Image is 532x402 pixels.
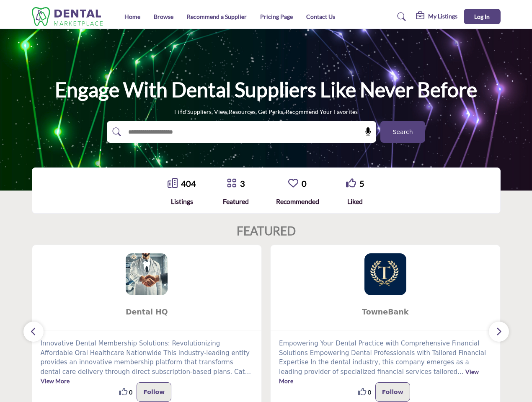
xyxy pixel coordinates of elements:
[364,253,406,295] img: TowneBank
[393,128,413,137] span: Search
[55,77,477,103] h1: Engage with Dental Suppliers Like Never Before
[359,178,364,188] a: 5
[126,253,168,295] img: Dental HQ
[154,13,173,20] a: Browse
[368,388,371,397] span: 0
[237,224,296,238] h2: FEATURED
[181,178,196,188] a: 404
[464,9,501,24] button: Log In
[279,339,492,386] p: Empowering Your Dental Practice with Comprehensive Financial Solutions Empowering Dental Professi...
[129,388,132,397] span: 0
[283,301,488,323] b: TowneBank
[227,178,237,189] a: Go to Featured
[240,178,245,188] a: 3
[302,178,307,188] a: 0
[474,13,490,20] span: Log In
[457,368,463,376] span: ...
[32,301,262,323] a: Dental HQ
[174,108,358,116] p: Find Suppliers, View Resources, Get Perks, Recommend Your Favorites
[346,196,364,206] div: Liked
[45,301,249,323] b: Dental HQ
[271,301,500,323] a: TowneBank
[168,196,196,206] div: Listings
[260,13,293,20] a: Pricing Page
[137,382,171,402] button: Follow
[124,13,140,20] a: Home
[41,339,253,386] p: Innovative Dental Membership Solutions: Revolutionizing Affordable Oral Healthcare Nationwide Thi...
[279,368,479,385] a: View More
[306,13,335,20] a: Contact Us
[245,368,251,376] span: ...
[32,7,107,26] img: Site Logo
[283,307,488,317] span: TowneBank
[382,387,403,397] p: Follow
[41,377,70,384] a: View More
[428,13,457,20] h5: My Listings
[416,12,457,22] div: My Listings
[375,382,410,402] button: Follow
[143,387,165,397] p: Follow
[45,307,249,317] span: Dental HQ
[346,178,356,188] i: Go to Liked
[187,13,247,20] a: Recommend a Supplier
[223,196,249,206] div: Featured
[380,121,425,143] button: Search
[389,10,411,23] a: Search
[288,178,298,189] a: Go to Recommended
[276,196,319,206] div: Recommended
